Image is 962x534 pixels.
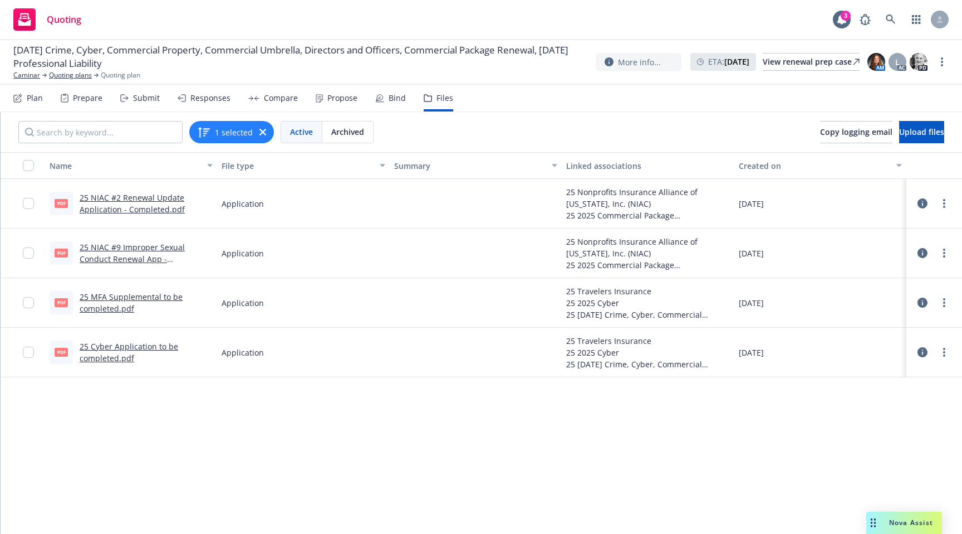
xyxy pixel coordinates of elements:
span: Quoting [47,15,81,24]
div: 25 Travelers Insurance [566,285,729,297]
a: Caminar [13,70,40,80]
div: View renewal prep case [763,54,860,70]
span: Upload files [899,127,944,137]
button: File type [217,152,389,179]
div: Bind [389,94,406,103]
span: [DATE] [739,247,764,259]
button: Copy logging email [820,121,892,143]
div: File type [222,160,372,172]
span: ETA : [708,56,749,67]
div: Created on [739,160,890,172]
span: Nova Assist [889,518,933,527]
a: Switch app [905,8,927,31]
input: Select all [23,160,34,171]
a: more [938,246,951,260]
span: Quoting plan [101,70,140,80]
div: 25 [DATE] Crime, Cyber, Commercial Property, Commercial Umbrella, Directors and Officers, Commerc... [566,358,729,370]
button: Upload files [899,121,944,143]
strong: [DATE] [724,56,749,67]
button: Name [45,152,217,179]
div: Linked associations [566,160,729,172]
div: 25 Travelers Insurance [566,335,729,347]
span: Application [222,297,264,309]
div: 25 2025 Cyber [566,297,729,309]
span: pdf [55,199,68,207]
span: L [895,56,900,68]
div: Submit [133,94,160,103]
div: 25 2025 Commercial Package [566,259,729,271]
span: Application [222,247,264,259]
div: Compare [264,94,298,103]
button: More info... [596,53,681,71]
button: Created on [734,152,906,179]
a: Quoting [9,4,86,35]
input: Search by keyword... [18,121,183,143]
a: more [938,296,951,309]
img: photo [910,53,927,71]
a: more [935,55,949,69]
span: Archived [331,126,364,138]
div: 25 Nonprofits Insurance Alliance of [US_STATE], Inc. (NIAC) [566,186,729,210]
img: photo [867,53,885,71]
span: [DATE] [739,198,764,210]
button: Summary [390,152,562,179]
input: Toggle Row Selected [23,347,34,358]
div: 25 [DATE] Crime, Cyber, Commercial Property, Commercial Umbrella, Directors and Officers, Commerc... [566,309,729,321]
span: pdf [55,298,68,307]
input: Toggle Row Selected [23,297,34,308]
button: Linked associations [562,152,734,179]
span: Application [222,347,264,358]
a: 25 NIAC #2 Renewal Update Application - Completed.pdf [80,192,185,215]
div: Plan [27,94,43,103]
input: Toggle Row Selected [23,247,34,259]
a: Quoting plans [49,70,92,80]
div: 25 2025 Commercial Package [566,210,729,221]
a: View renewal prep case [763,53,860,71]
button: 1 selected [197,125,253,139]
div: Responses [190,94,230,103]
span: pdf [55,249,68,257]
span: Application [222,198,264,210]
div: 3 [841,11,851,21]
div: Drag to move [866,512,880,534]
div: Propose [327,94,357,103]
span: [DATE] [739,347,764,358]
input: Toggle Row Selected [23,198,34,209]
div: Name [50,160,200,172]
a: more [938,346,951,359]
a: Report a Bug [854,8,876,31]
a: more [938,197,951,210]
span: More info... [618,56,661,68]
span: [DATE] [739,297,764,309]
span: Active [290,126,313,138]
div: 25 2025 Cyber [566,347,729,358]
div: Prepare [73,94,102,103]
a: Search [880,8,902,31]
button: Nova Assist [866,512,942,534]
span: pdf [55,348,68,356]
a: 25 Cyber Application to be completed.pdf [80,341,178,363]
div: 25 Nonprofits Insurance Alliance of [US_STATE], Inc. (NIAC) [566,236,729,259]
a: 25 MFA Supplemental to be completed.pdf [80,292,183,314]
div: Files [436,94,453,103]
span: [DATE] Crime, Cyber, Commercial Property, Commercial Umbrella, Directors and Officers, Commercial... [13,43,587,70]
a: 25 NIAC #9 Improper Sexual Conduct Renewal App - Completed.pdf [80,242,185,276]
span: Copy logging email [820,127,892,137]
div: Summary [394,160,545,172]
